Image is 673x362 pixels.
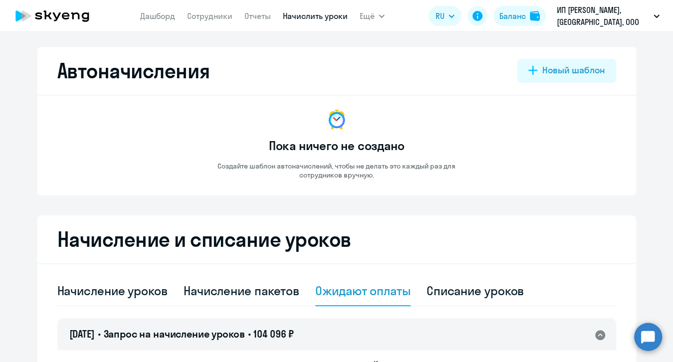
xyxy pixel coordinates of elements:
[187,11,232,21] a: Сотрудники
[98,328,101,340] span: •
[244,11,271,21] a: Отчеты
[69,328,95,340] span: [DATE]
[542,64,605,77] div: Новый шаблон
[427,283,524,299] div: Списание уроков
[493,6,546,26] button: Балансbalance
[315,283,411,299] div: Ожидают оплаты
[184,283,299,299] div: Начисление пакетов
[530,11,540,21] img: balance
[429,6,461,26] button: RU
[57,59,210,83] h2: Автоначисления
[57,227,616,251] h2: Начисление и списание уроков
[197,162,476,180] p: Создайте шаблон автоначислений, чтобы не делать это каждый раз для сотрудников вручную.
[360,10,375,22] span: Ещё
[103,328,244,340] span: Запрос на начисление уроков
[283,11,348,21] a: Начислить уроки
[552,4,665,28] button: ИП [PERSON_NAME], [GEOGRAPHIC_DATA], ООО
[325,108,349,132] img: no-data
[269,138,405,154] h3: Пока ничего не создано
[247,328,250,340] span: •
[436,10,445,22] span: RU
[360,6,385,26] button: Ещё
[140,11,175,21] a: Дашборд
[517,59,616,83] button: Новый шаблон
[557,4,650,28] p: ИП [PERSON_NAME], [GEOGRAPHIC_DATA], ООО
[253,328,294,340] span: 104 096 ₽
[499,10,526,22] div: Баланс
[57,283,168,299] div: Начисление уроков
